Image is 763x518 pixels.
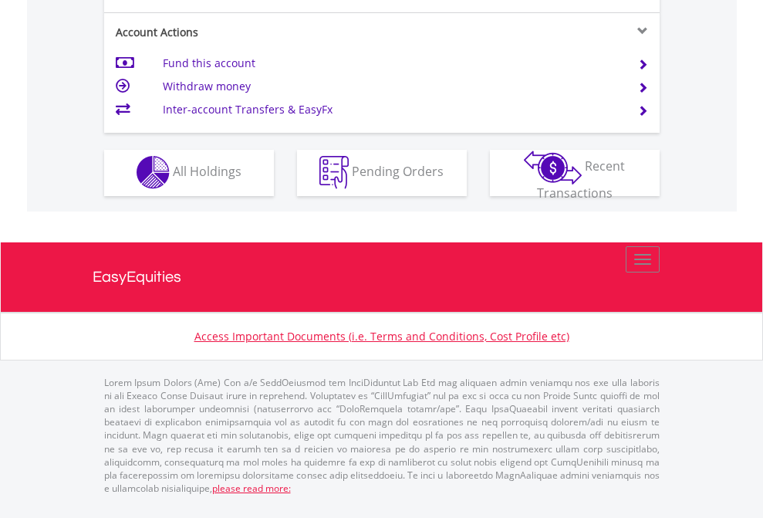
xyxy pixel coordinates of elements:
[194,329,569,344] a: Access Important Documents (i.e. Terms and Conditions, Cost Profile etc)
[163,98,619,121] td: Inter-account Transfers & EasyFx
[104,150,274,196] button: All Holdings
[352,163,444,180] span: Pending Orders
[524,151,582,185] img: transactions-zar-wht.png
[104,25,382,40] div: Account Actions
[319,156,349,189] img: pending_instructions-wht.png
[104,376,660,495] p: Lorem Ipsum Dolors (Ame) Con a/e SeddOeiusmod tem InciDiduntut Lab Etd mag aliquaen admin veniamq...
[537,157,626,201] span: Recent Transactions
[93,242,671,312] a: EasyEquities
[297,150,467,196] button: Pending Orders
[212,482,291,495] a: please read more:
[137,156,170,189] img: holdings-wht.png
[173,163,241,180] span: All Holdings
[163,52,619,75] td: Fund this account
[490,150,660,196] button: Recent Transactions
[163,75,619,98] td: Withdraw money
